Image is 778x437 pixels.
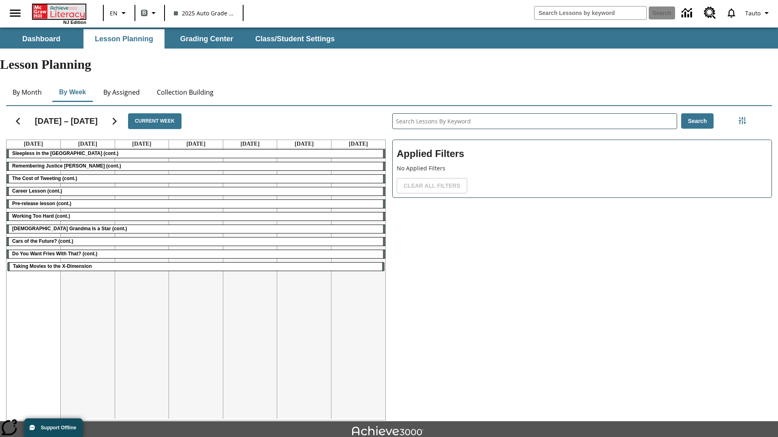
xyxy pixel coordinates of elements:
[12,238,73,244] span: Cars of the Future? (cont.)
[97,83,146,102] button: By Assigned
[392,140,772,198] div: Applied Filters
[347,140,370,148] a: August 24, 2025
[110,9,118,17] span: EN
[699,2,721,24] a: Resource Center, Will open in new tab
[397,164,767,172] p: No Applied Filters
[6,225,385,233] div: South Korean Grandma Is a Star (cont.)
[6,162,385,170] div: Remembering Justice O'Connor (cont.)
[745,9,761,17] span: Tauto
[721,2,742,23] a: Notifications
[128,113,182,129] button: Current Week
[397,144,767,164] h2: Applied Filters
[166,29,247,49] button: Grading Center
[24,418,83,437] button: Support Offline
[534,6,646,19] input: search field
[13,263,92,269] span: Taking Movies to the X-Dimension
[12,201,71,206] span: Pre-release lesson (cont.)
[386,103,772,420] div: Search
[77,140,99,148] a: August 19, 2025
[138,6,162,20] button: Boost Class color is gray green. Change class color
[83,29,165,49] button: Lesson Planning
[130,140,153,148] a: August 20, 2025
[12,176,77,181] span: The Cost of Tweeting (cont.)
[22,140,45,148] a: August 18, 2025
[32,4,86,20] a: Home
[393,114,677,129] input: Search Lessons By Keyword
[32,3,86,25] div: Home
[12,251,97,257] span: Do You Want Fries With That? (cont.)
[681,113,714,129] button: Search
[6,187,385,195] div: Career Lesson (cont.)
[142,8,146,18] span: B
[104,111,125,132] button: Next
[12,188,62,194] span: Career Lesson (cont.)
[7,263,385,271] div: Taking Movies to the X-Dimension
[6,150,385,158] div: Sleepless in the Animal Kingdom (cont.)
[249,29,341,49] button: Class/Student Settings
[63,20,86,25] span: NJ Edition
[12,226,127,231] span: South Korean Grandma Is a Star (cont.)
[52,83,93,102] button: By Week
[6,200,385,208] div: Pre-release lesson (cont.)
[742,6,775,20] button: Profile/Settings
[6,238,385,246] div: Cars of the Future? (cont.)
[41,425,76,431] span: Support Offline
[677,2,699,24] a: Data Center
[734,112,750,129] button: Filters Side menu
[150,83,220,102] button: Collection Building
[12,213,70,219] span: Working Too Hard (cont.)
[1,29,82,49] button: Dashboard
[35,116,98,126] h2: [DATE] – [DATE]
[12,151,118,156] span: Sleepless in the Animal Kingdom (cont.)
[106,6,132,20] button: Language: EN, Select a language
[174,9,234,17] span: 2025 Auto Grade 1 B
[6,212,385,221] div: Working Too Hard (cont.)
[6,175,385,183] div: The Cost of Tweeting (cont.)
[8,111,28,132] button: Previous
[185,140,207,148] a: August 21, 2025
[12,163,121,169] span: Remembering Justice O'Connor (cont.)
[239,140,261,148] a: August 22, 2025
[3,1,27,25] button: Open side menu
[6,250,385,258] div: Do You Want Fries With That? (cont.)
[293,140,315,148] a: August 23, 2025
[6,83,48,102] button: By Month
